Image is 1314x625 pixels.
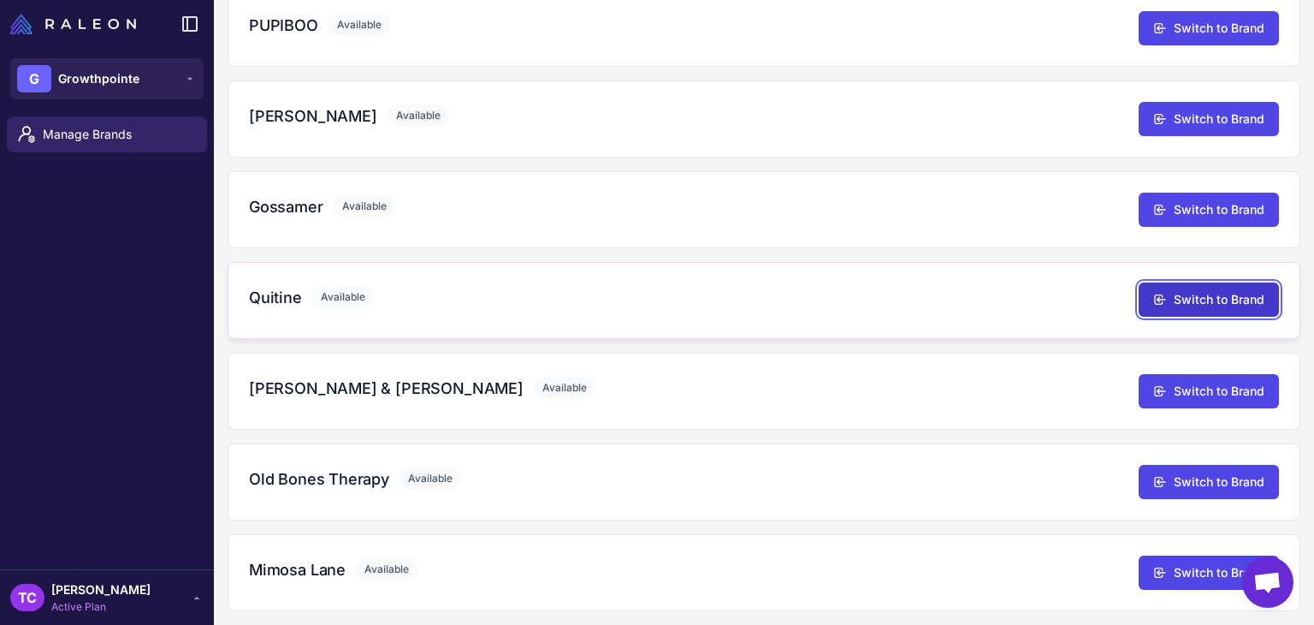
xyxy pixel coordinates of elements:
[249,286,302,309] h3: Quitine
[43,125,193,144] span: Manage Brands
[1139,465,1279,499] button: Switch to Brand
[312,286,374,308] span: Available
[534,377,595,399] span: Available
[1139,102,1279,136] button: Switch to Brand
[58,69,139,88] span: Growthpointe
[249,377,524,400] h3: [PERSON_NAME] & [PERSON_NAME]
[1139,11,1279,45] button: Switch to Brand
[249,195,323,218] h3: Gossamer
[10,14,136,34] img: Raleon Logo
[10,584,44,611] div: TC
[334,195,395,217] span: Available
[249,467,389,491] h3: Old Bones Therapy
[17,65,51,92] div: G
[1139,374,1279,408] button: Switch to Brand
[388,104,449,127] span: Available
[51,580,151,599] span: [PERSON_NAME]
[249,14,318,37] h3: PUPIBOO
[1242,557,1293,608] a: Open chat
[51,599,151,615] span: Active Plan
[10,58,204,99] button: GGrowthpointe
[249,104,377,128] h3: [PERSON_NAME]
[249,558,346,581] h3: Mimosa Lane
[7,116,207,152] a: Manage Brands
[356,558,417,580] span: Available
[328,14,390,36] span: Available
[1139,556,1279,590] button: Switch to Brand
[1139,193,1279,227] button: Switch to Brand
[400,467,461,490] span: Available
[1139,283,1279,317] button: Switch to Brand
